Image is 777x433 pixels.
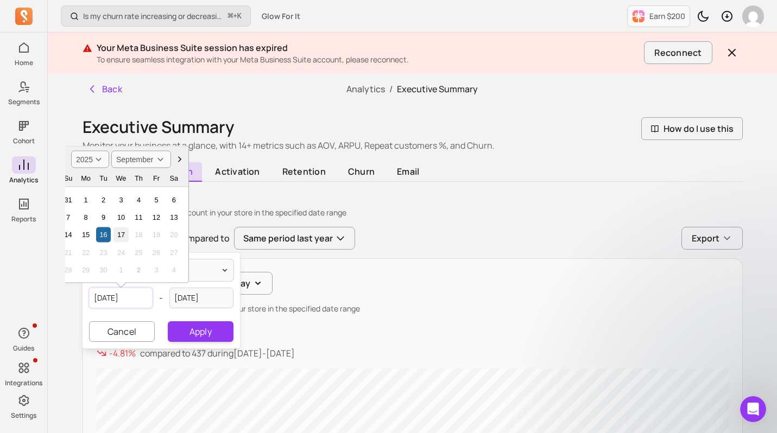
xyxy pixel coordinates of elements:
div: Choose Date [53,146,189,283]
p: compared to during [DATE] - [DATE] [140,347,295,360]
p: Integrations [5,379,42,387]
div: Not available Saturday, September 20th, 2025 [166,227,181,242]
div: Not available Thursday, September 18th, 2025 [131,227,146,242]
div: Monday [78,170,93,185]
p: Segments [8,98,40,106]
p: Is my churn rate increasing or decreasing? [83,11,224,22]
button: How do I use this [641,117,743,140]
p: 416 [96,323,729,342]
div: Month September, 2025 [57,190,185,278]
p: Your Meta Business Suite session has expired [97,41,640,54]
div: Thursday [131,170,146,185]
div: Not available Thursday, October 2nd, 2025 [131,263,146,277]
button: Cancel [89,321,155,342]
img: avatar [742,5,764,27]
div: Not available Saturday, September 27th, 2025 [166,245,181,259]
button: Apply [168,321,233,342]
div: Not available Thursday, September 25th, 2025 [131,245,146,259]
div: Choose Wednesday, September 17th, 2025 [113,227,128,242]
div: Choose Saturday, September 13th, 2025 [166,210,181,225]
div: Choose Tuesday, September 9th, 2025 [96,210,110,225]
div: Not available Tuesday, September 30th, 2025 [96,263,110,277]
p: Guides [13,344,34,353]
div: Choose Friday, September 5th, 2025 [149,192,163,207]
div: Not available Friday, October 3rd, 2025 [149,263,163,277]
div: Choose Friday, September 12th, 2025 [149,210,163,225]
span: retention [273,162,334,181]
p: acquisition [83,190,743,205]
div: Not available Monday, September 22nd, 2025 [78,245,93,259]
div: Not available Tuesday, September 23rd, 2025 [96,245,110,259]
div: Choose Thursday, September 4th, 2025 [131,192,146,207]
div: Choose Sunday, August 31st, 2025 [61,192,75,207]
div: Not available Saturday, October 4th, 2025 [166,263,181,277]
span: churn [339,162,383,181]
kbd: ⌘ [228,10,233,23]
input: yyyy-mm-dd [89,288,153,308]
button: Same period last year [234,227,355,250]
div: Choose Monday, September 15th, 2025 [78,227,93,242]
p: Settings [11,411,36,420]
p: Customers who created an account in your store in the specified date range [83,207,743,218]
div: Not available Sunday, September 28th, 2025 [61,263,75,277]
h1: Executive Summary [83,117,495,137]
span: email [388,162,428,181]
button: Export [681,227,743,250]
p: To ensure seamless integration with your Meta Business Suite account, please reconnect. [97,54,640,65]
p: Monitor your business at a glance, with 14+ metrics such as AOV, ARPU, Repeat customers %, and Ch... [83,139,495,152]
button: Is my churn rate increasing or decreasing?⌘+K [61,5,251,27]
div: Choose Wednesday, September 10th, 2025 [113,210,128,225]
p: Reports [11,215,36,224]
div: Choose Monday, September 1st, 2025 [78,192,93,207]
div: Not available Friday, September 26th, 2025 [149,245,163,259]
span: activation [206,162,269,181]
p: -4.81% [109,347,136,360]
button: Glow For It [255,7,307,26]
div: Choose Sunday, September 14th, 2025 [61,227,75,242]
button: Day [225,272,273,295]
div: Saturday [166,170,181,185]
div: Choose Tuesday, September 16th, 2025 [96,227,110,242]
div: Friday [149,170,163,185]
a: Analytics [346,83,385,95]
p: Analytics [9,176,38,184]
iframe: Intercom live chat [740,396,766,422]
span: + [228,10,242,22]
p: Customers who created an account in your store in the specified date range [96,303,729,314]
span: Export [692,232,719,245]
kbd: K [237,12,242,21]
div: Choose Monday, September 8th, 2025 [78,210,93,225]
div: Tuesday [96,170,110,185]
div: Not available Wednesday, September 24th, 2025 [113,245,128,259]
div: Choose Saturday, September 6th, 2025 [166,192,181,207]
p: Home [15,59,33,67]
p: Earn $200 [649,11,685,22]
p: Cohort [13,137,35,145]
span: Executive Summary [397,83,478,95]
div: Not available Friday, September 19th, 2025 [149,227,163,242]
span: Glow For It [262,11,300,22]
div: Sunday [61,170,75,185]
div: Choose Wednesday, September 3rd, 2025 [113,192,128,207]
button: Reconnect [644,41,712,64]
span: - [159,291,163,304]
button: Guides [12,322,36,355]
button: Toggle dark mode [692,5,714,27]
div: Not available Wednesday, October 1st, 2025 [113,263,128,277]
button: Back [83,78,127,100]
input: yyyy-mm-dd [169,288,233,308]
div: Choose Tuesday, September 2nd, 2025 [96,192,110,207]
span: / [385,83,397,95]
div: Choose Sunday, September 7th, 2025 [61,210,75,225]
p: Compared to [175,232,230,245]
div: Not available Monday, September 29th, 2025 [78,263,93,277]
div: Choose Thursday, September 11th, 2025 [131,210,146,225]
div: Not available Sunday, September 21st, 2025 [61,245,75,259]
button: Earn $200 [627,5,690,27]
span: 437 [192,347,206,359]
div: Wednesday [113,170,128,185]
